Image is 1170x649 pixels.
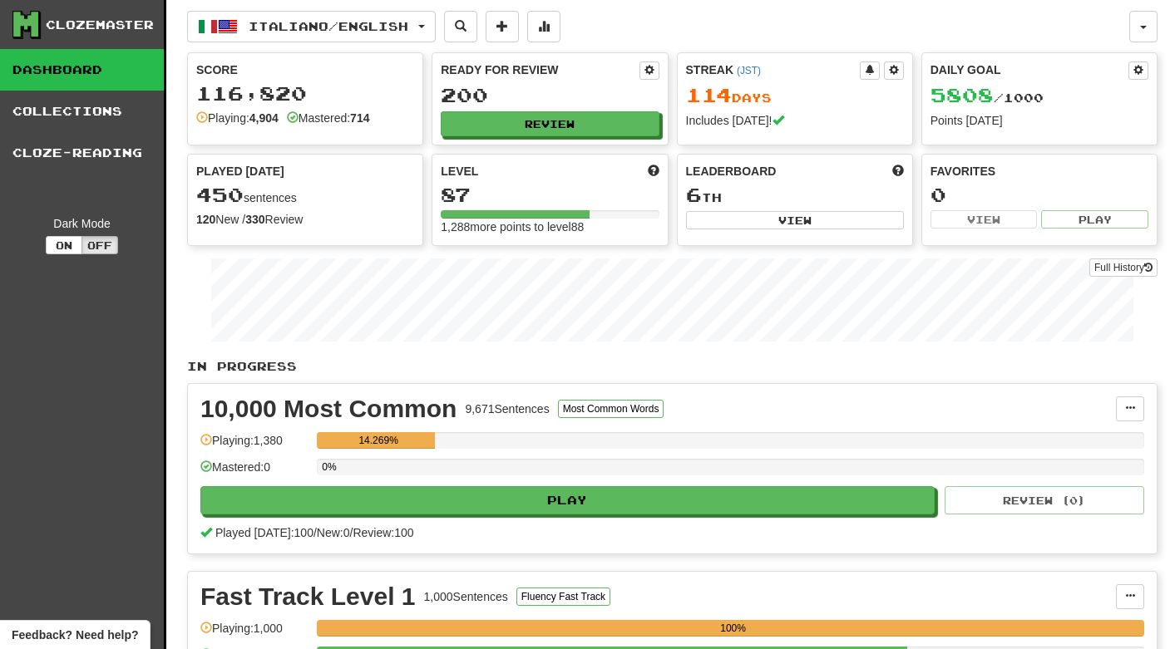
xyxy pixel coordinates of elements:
div: Includes [DATE]! [686,112,904,129]
button: Review (0) [945,486,1144,514]
div: 10,000 Most Common [200,396,457,421]
button: Play [1041,210,1148,229]
span: Played [DATE] [196,163,284,179]
strong: 330 [245,213,264,226]
button: Off [81,236,118,254]
div: Score [196,61,414,78]
div: Clozemaster [46,17,154,33]
div: Points [DATE] [931,112,1148,129]
span: Level [441,163,478,179]
div: Fast Track Level 1 [200,584,416,609]
button: Add sentence to collection [486,11,519,42]
button: Play [200,486,935,514]
span: / [350,526,353,539]
div: sentences [196,184,414,206]
button: View [931,210,1038,229]
div: Mastered: 0 [200,459,309,486]
div: th [686,184,904,206]
div: New / Review [196,211,414,228]
div: Playing: 1,000 [200,620,309,647]
strong: 4,904 [249,111,279,125]
span: Open feedback widget [12,627,138,643]
strong: 120 [196,213,215,226]
button: On [46,236,82,254]
button: Search sentences [444,11,477,42]
div: Mastered: [287,110,370,126]
strong: 714 [350,111,369,125]
button: More stats [527,11,560,42]
span: / [313,526,317,539]
span: Score more points to level up [648,163,659,179]
button: Fluency Fast Track [516,588,610,606]
button: Most Common Words [558,400,664,418]
div: Playing: [196,110,279,126]
div: Playing: 1,380 [200,432,309,460]
div: Favorites [931,163,1148,179]
span: New: 0 [317,526,350,539]
div: 116,820 [196,83,414,104]
span: Italiano / English [249,19,408,33]
div: 200 [441,85,659,106]
a: Full History [1089,258,1158,277]
span: 450 [196,183,244,206]
button: View [686,211,904,229]
button: Review [441,111,659,136]
span: 5808 [931,83,994,106]
span: 114 [686,83,732,106]
div: 14.269% [322,432,435,449]
span: Played [DATE]: 100 [215,526,313,539]
div: Day s [686,85,904,106]
span: Review: 100 [353,526,413,539]
span: This week in points, UTC [892,163,904,179]
div: Daily Goal [931,61,1128,80]
a: (JST) [737,65,761,76]
div: 9,671 Sentences [465,401,549,417]
span: / 1000 [931,91,1044,105]
div: 100% [322,620,1144,637]
div: 0 [931,184,1148,205]
span: 6 [686,183,702,206]
span: Leaderboard [686,163,777,179]
div: Streak [686,61,860,78]
div: 87 [441,184,659,205]
p: In Progress [187,358,1158,375]
div: Ready for Review [441,61,639,78]
button: Italiano/English [187,11,436,42]
div: Dark Mode [12,215,151,232]
div: 1,000 Sentences [424,588,508,605]
div: 1,288 more points to level 88 [441,219,659,235]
